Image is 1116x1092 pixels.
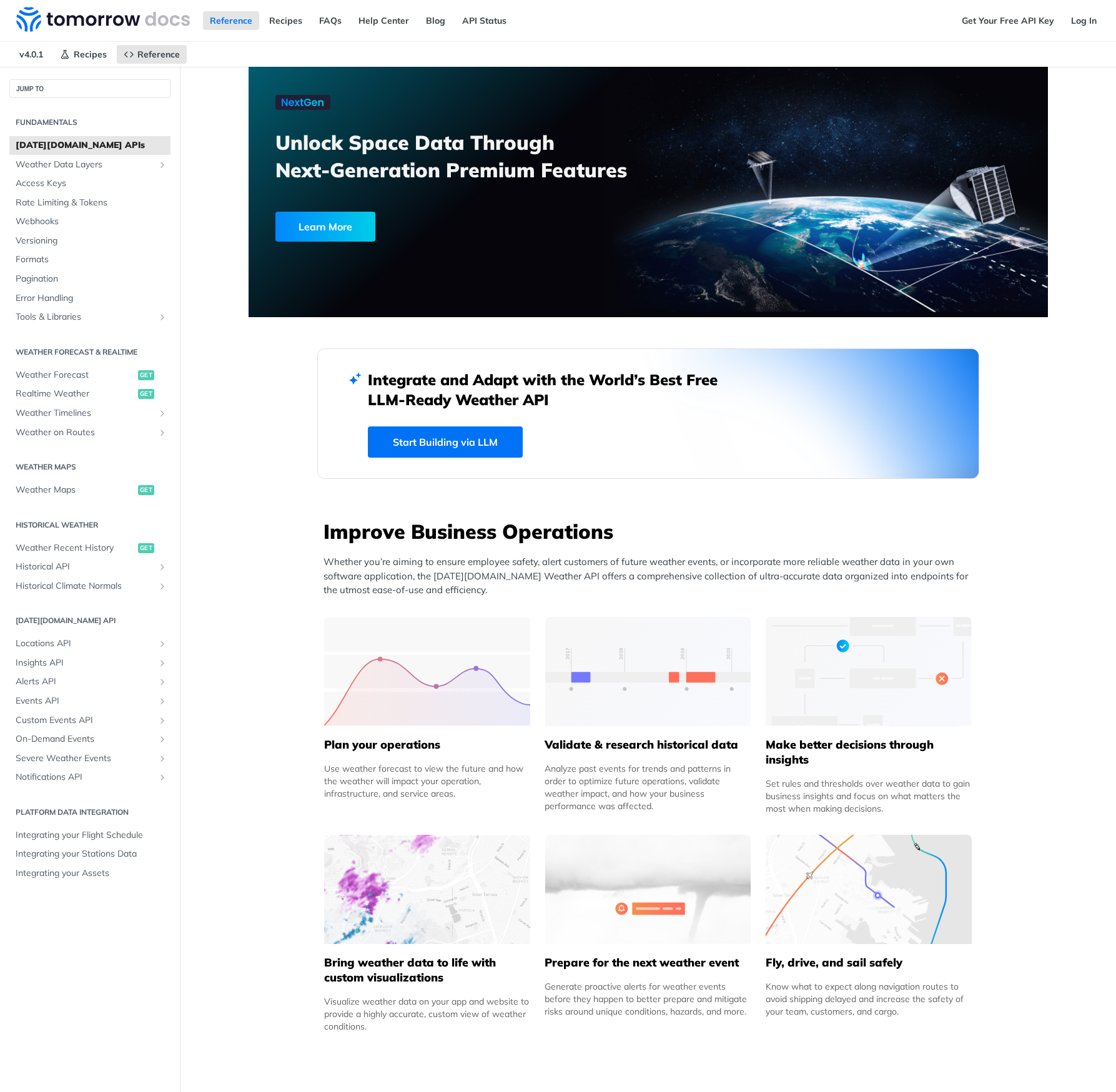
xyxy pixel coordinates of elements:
[16,369,135,381] span: Weather Forecast
[157,562,167,572] button: Show subpages for Historical API
[157,408,167,418] button: Show subpages for Weather Timelines
[16,561,154,573] span: Historical API
[323,518,979,545] h3: Improve Business Operations
[766,835,972,944] img: 994b3d6-mask-group-32x.svg
[157,428,167,438] button: Show subpages for Weather on Routes
[9,807,170,818] h2: Platform DATA integration
[16,235,167,247] span: Versioning
[16,752,154,765] span: Severe Weather Events
[766,617,972,726] img: a22d113-group-496-32x.svg
[9,232,170,250] a: Versioning
[16,197,167,209] span: Rate Limiting & Tokens
[312,11,348,30] a: FAQs
[9,672,170,691] a: Alerts APIShow subpages for Alerts API
[16,714,154,727] span: Custom Events API
[16,139,167,152] span: [DATE][DOMAIN_NAME] APIs
[16,177,167,190] span: Access Keys
[545,617,751,726] img: 13d7ca0-group-496-2.svg
[324,762,530,800] div: Use weather forecast to view the future and how the weather will impact your operation, infrastru...
[9,481,170,499] a: Weather Mapsget
[324,835,530,944] img: 4463876-group-4982x.svg
[9,385,170,403] a: Realtime Weatherget
[766,955,972,970] h5: Fly, drive, and sail safely
[138,389,154,399] span: get
[324,737,530,752] h5: Plan your operations
[16,676,154,688] span: Alerts API
[9,577,170,596] a: Historical Climate NormalsShow subpages for Historical Climate Normals
[9,136,170,155] a: [DATE][DOMAIN_NAME] APIs
[9,347,170,358] h2: Weather Forecast & realtime
[766,777,972,815] div: Set rules and thresholds over weather data to gain business insights and focus on what matters th...
[9,558,170,576] a: Historical APIShow subpages for Historical API
[9,289,170,308] a: Error Handling
[157,716,167,726] button: Show subpages for Custom Events API
[16,542,135,554] span: Weather Recent History
[9,423,170,442] a: Weather on RoutesShow subpages for Weather on Routes
[16,580,154,593] span: Historical Climate Normals
[16,695,154,707] span: Events API
[16,484,135,496] span: Weather Maps
[275,95,330,110] img: NextGen
[16,215,167,228] span: Webhooks
[16,311,154,323] span: Tools & Libraries
[16,159,154,171] span: Weather Data Layers
[9,615,170,626] h2: [DATE][DOMAIN_NAME] API
[9,366,170,385] a: Weather Forecastget
[9,730,170,749] a: On-Demand EventsShow subpages for On-Demand Events
[324,617,530,726] img: 39565e8-group-4962x.svg
[117,45,187,64] a: Reference
[157,160,167,170] button: Show subpages for Weather Data Layers
[16,733,154,745] span: On-Demand Events
[262,11,309,30] a: Recipes
[9,539,170,558] a: Weather Recent Historyget
[157,639,167,649] button: Show subpages for Locations API
[138,485,154,495] span: get
[9,308,170,327] a: Tools & LibrariesShow subpages for Tools & Libraries
[275,212,585,242] a: Learn More
[137,49,180,60] span: Reference
[955,11,1061,30] a: Get Your Free API Key
[9,212,170,231] a: Webhooks
[138,543,154,553] span: get
[157,658,167,668] button: Show subpages for Insights API
[275,212,375,242] div: Learn More
[9,461,170,473] h2: Weather Maps
[157,772,167,782] button: Show subpages for Notifications API
[352,11,416,30] a: Help Center
[157,312,167,322] button: Show subpages for Tools & Libraries
[9,250,170,269] a: Formats
[16,771,154,784] span: Notifications API
[157,734,167,744] button: Show subpages for On-Demand Events
[9,826,170,845] a: Integrating your Flight Schedule
[157,754,167,764] button: Show subpages for Severe Weather Events
[766,980,972,1018] div: Know what to expect along navigation routes to avoid shipping delayed and increase the safety of ...
[9,749,170,768] a: Severe Weather EventsShow subpages for Severe Weather Events
[9,845,170,863] a: Integrating your Stations Data
[203,11,259,30] a: Reference
[16,867,167,880] span: Integrating your Assets
[53,45,114,64] a: Recipes
[16,388,135,400] span: Realtime Weather
[16,253,167,266] span: Formats
[9,155,170,174] a: Weather Data LayersShow subpages for Weather Data Layers
[16,407,154,420] span: Weather Timelines
[324,955,530,985] h5: Bring weather data to life with custom visualizations
[324,995,530,1033] div: Visualize weather data on your app and website to provide a highly accurate, custom view of weath...
[545,737,751,752] h5: Validate & research historical data
[9,634,170,653] a: Locations APIShow subpages for Locations API
[455,11,513,30] a: API Status
[419,11,452,30] a: Blog
[9,404,170,423] a: Weather TimelinesShow subpages for Weather Timelines
[368,426,523,458] a: Start Building via LLM
[157,581,167,591] button: Show subpages for Historical Climate Normals
[9,768,170,787] a: Notifications APIShow subpages for Notifications API
[138,370,154,380] span: get
[9,692,170,711] a: Events APIShow subpages for Events API
[16,829,167,842] span: Integrating your Flight Schedule
[545,835,751,944] img: 2c0a313-group-496-12x.svg
[16,848,167,860] span: Integrating your Stations Data
[9,654,170,672] a: Insights APIShow subpages for Insights API
[368,370,736,410] h2: Integrate and Adapt with the World’s Best Free LLM-Ready Weather API
[545,980,751,1018] div: Generate proactive alerts for weather events before they happen to better prepare and mitigate ri...
[9,864,170,883] a: Integrating your Assets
